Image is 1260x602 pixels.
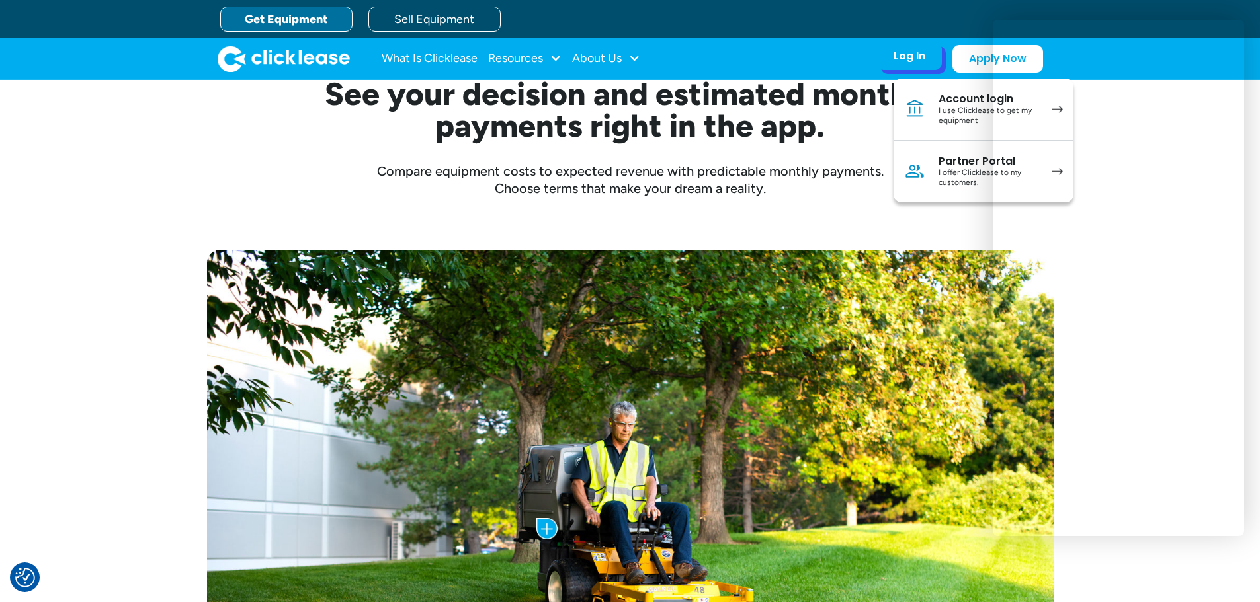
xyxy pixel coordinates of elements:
[218,46,350,72] img: Clicklease logo
[368,7,501,32] a: Sell Equipment
[952,45,1043,73] a: Apply Now
[894,79,1073,141] a: Account loginI use Clicklease to get my equipment
[218,46,350,72] a: home
[939,168,1038,188] div: I offer Clicklease to my customers.
[15,568,35,587] button: Consent Preferences
[15,568,35,587] img: Revisit consent button
[894,50,925,63] div: Log In
[993,20,1244,536] iframe: Chat Window
[536,518,558,539] img: Plus icon with blue background
[939,155,1038,168] div: Partner Portal
[488,46,562,72] div: Resources
[894,141,1073,202] a: Partner PortalI offer Clicklease to my customers.
[939,93,1038,106] div: Account login
[894,79,1073,202] nav: Log In
[572,46,640,72] div: About Us
[207,163,1054,197] div: Compare equipment costs to expected revenue with predictable monthly payments. Choose terms that ...
[260,78,1001,141] h2: See your decision and estimated monthly payments right in the app.
[220,7,353,32] a: Get Equipment
[939,106,1038,126] div: I use Clicklease to get my equipment
[382,46,478,72] a: What Is Clicklease
[904,98,925,120] img: Bank icon
[904,161,925,182] img: Person icon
